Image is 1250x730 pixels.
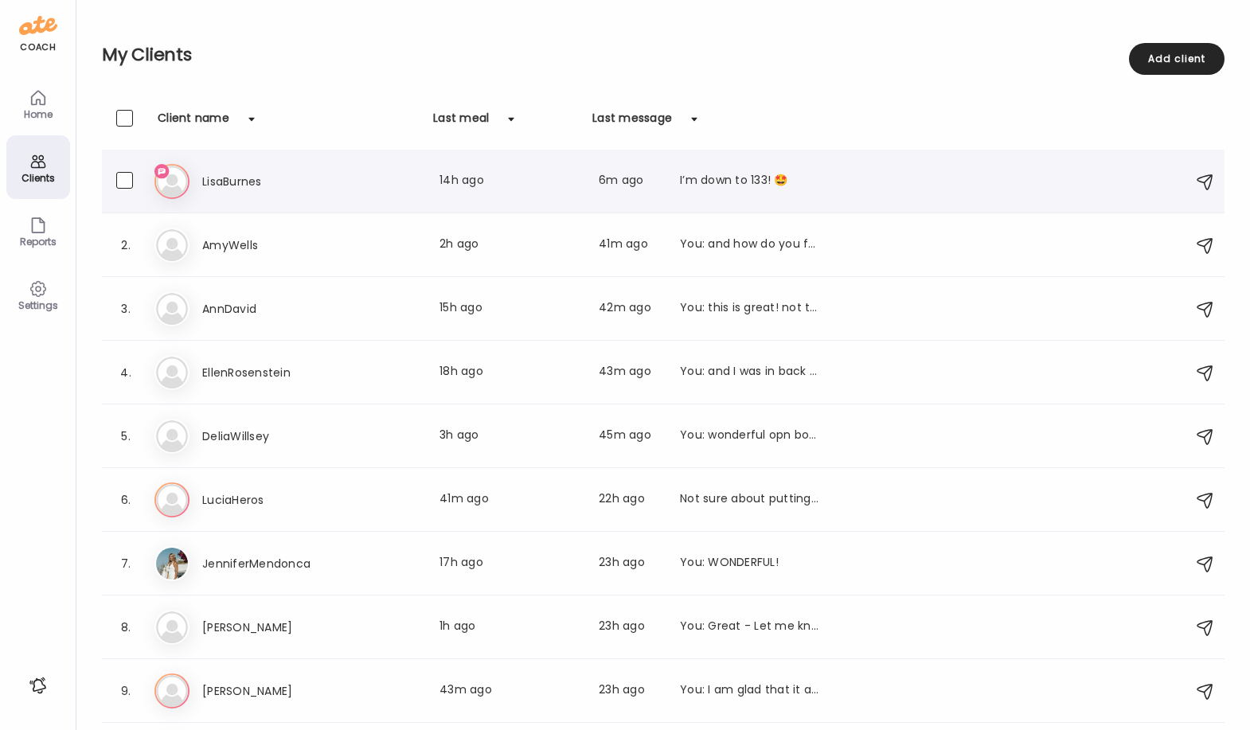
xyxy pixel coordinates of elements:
[439,681,580,701] div: 43m ago
[680,363,820,382] div: You: and I was in back to back meetings [DATE] and this morning - I am sorry about the lag time i...
[439,172,580,191] div: 14h ago
[680,554,820,573] div: You: WONDERFUL!
[202,554,342,573] h3: JenniferMendonca
[599,172,661,191] div: 6m ago
[680,427,820,446] div: You: wonderful opn both counts - please let me know when you put it back on so i know when to sta...
[102,43,1225,67] h2: My Clients
[599,618,661,637] div: 23h ago
[116,236,135,255] div: 2.
[433,110,489,135] div: Last meal
[599,363,661,382] div: 43m ago
[439,618,580,637] div: 1h ago
[19,13,57,38] img: ate
[10,236,67,247] div: Reports
[116,299,135,318] div: 3.
[680,299,820,318] div: You: this is great! not that the dog ate it BUT that you were focusing in on protein! Great start
[599,681,661,701] div: 23h ago
[439,299,580,318] div: 15h ago
[680,681,820,701] div: You: I am glad that it appears to be easing - YAH!
[592,110,672,135] div: Last message
[202,172,342,191] h3: LisaBurnes
[20,41,56,54] div: coach
[202,299,342,318] h3: AnnDavid
[680,618,820,637] div: You: Great - Let me know when it's back on so i start to check again -
[202,618,342,637] h3: [PERSON_NAME]
[10,173,67,183] div: Clients
[439,363,580,382] div: 18h ago
[10,300,67,310] div: Settings
[680,236,820,255] div: You: and how do you feel??
[1129,43,1225,75] div: Add client
[116,427,135,446] div: 5.
[599,554,661,573] div: 23h ago
[116,490,135,509] div: 6.
[439,236,580,255] div: 2h ago
[116,618,135,637] div: 8.
[680,172,820,191] div: I’m down to 133! 🤩
[439,490,580,509] div: 41m ago
[202,490,342,509] h3: LuciaHeros
[116,681,135,701] div: 9.
[439,554,580,573] div: 17h ago
[202,427,342,446] h3: DeliaWillsey
[599,236,661,255] div: 41m ago
[202,236,342,255] h3: AmyWells
[158,110,229,135] div: Client name
[10,109,67,119] div: Home
[599,299,661,318] div: 42m ago
[116,363,135,382] div: 4.
[202,681,342,701] h3: [PERSON_NAME]
[599,490,661,509] div: 22h ago
[599,427,661,446] div: 45m ago
[116,554,135,573] div: 7.
[680,490,820,509] div: Not sure about putting glucose monitor back on. I have a bunch of events coming up and don’t love...
[439,427,580,446] div: 3h ago
[202,363,342,382] h3: EllenRosenstein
